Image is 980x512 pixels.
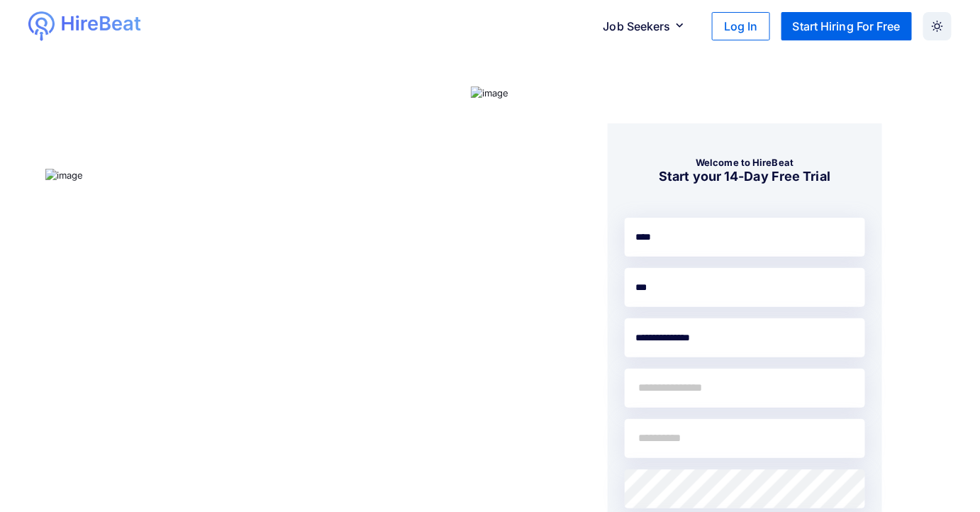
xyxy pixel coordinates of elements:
img: image [471,87,509,101]
a: logologo [28,11,192,41]
button: Dark Mode [923,12,952,40]
button: Job Seekers [592,12,701,40]
button: Start Hiring For Free [781,12,912,40]
img: logo [60,11,143,38]
img: logo [28,11,55,41]
button: Log In [712,12,770,40]
b: Welcome to HireBeat [696,157,794,168]
b: Start your 14-Day Free Trial [659,169,830,184]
